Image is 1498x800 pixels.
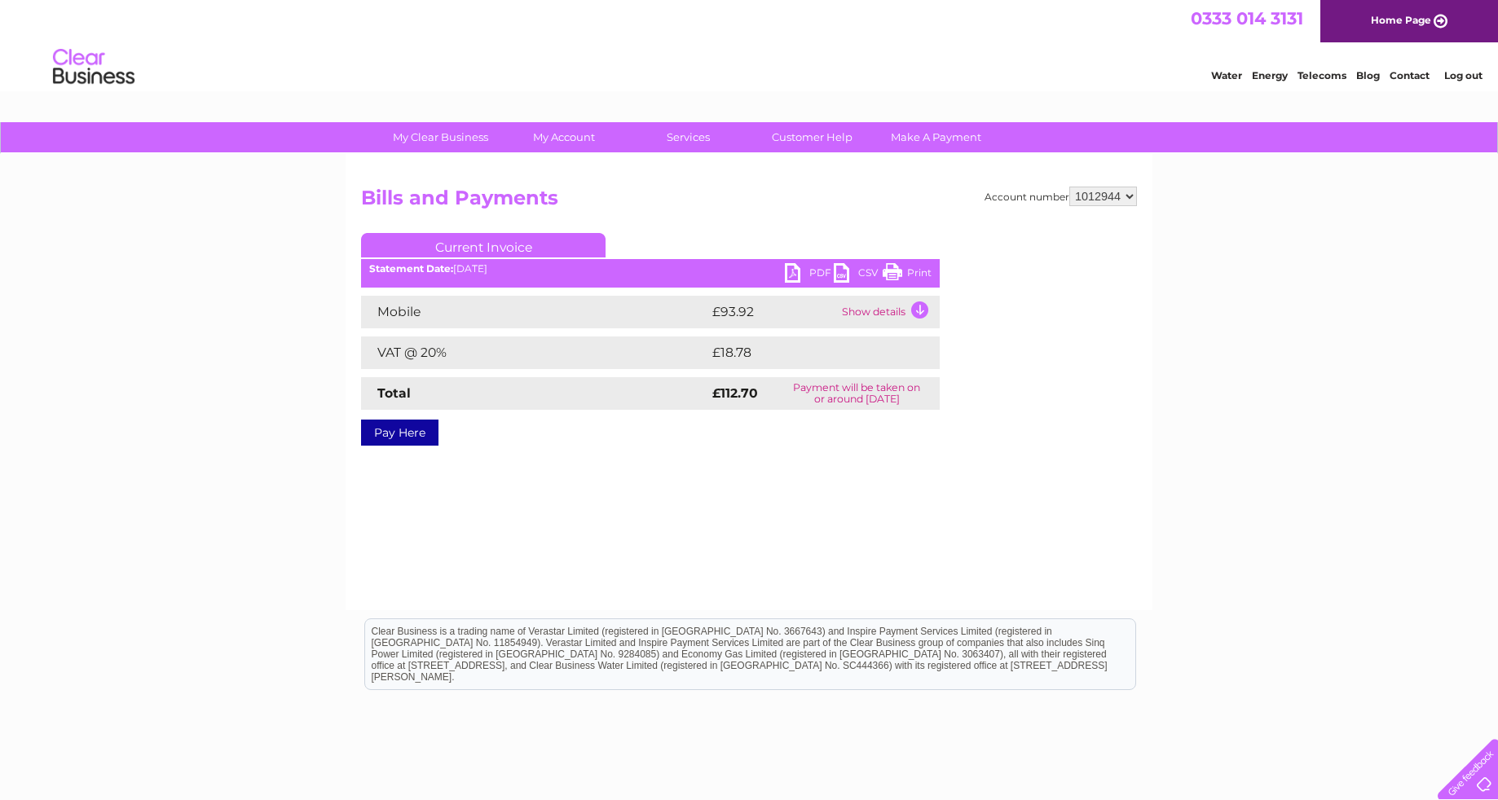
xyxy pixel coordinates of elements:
[1211,69,1242,81] a: Water
[1191,8,1303,29] a: 0333 014 3131
[369,262,453,275] b: Statement Date:
[838,296,940,328] td: Show details
[621,122,756,152] a: Services
[1356,69,1380,81] a: Blog
[774,377,940,410] td: Payment will be taken on or around [DATE]
[1444,69,1483,81] a: Log out
[361,420,438,446] a: Pay Here
[745,122,879,152] a: Customer Help
[985,187,1137,206] div: Account number
[708,336,905,369] td: £18.78
[869,122,1003,152] a: Make A Payment
[1298,69,1346,81] a: Telecoms
[1390,69,1430,81] a: Contact
[377,385,411,401] strong: Total
[52,42,135,92] img: logo.png
[361,233,606,257] a: Current Invoice
[497,122,632,152] a: My Account
[708,296,838,328] td: £93.92
[1252,69,1288,81] a: Energy
[834,263,883,287] a: CSV
[785,263,834,287] a: PDF
[883,263,932,287] a: Print
[361,336,708,369] td: VAT @ 20%
[361,263,940,275] div: [DATE]
[361,296,708,328] td: Mobile
[373,122,508,152] a: My Clear Business
[361,187,1137,218] h2: Bills and Payments
[365,9,1135,79] div: Clear Business is a trading name of Verastar Limited (registered in [GEOGRAPHIC_DATA] No. 3667643...
[712,385,758,401] strong: £112.70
